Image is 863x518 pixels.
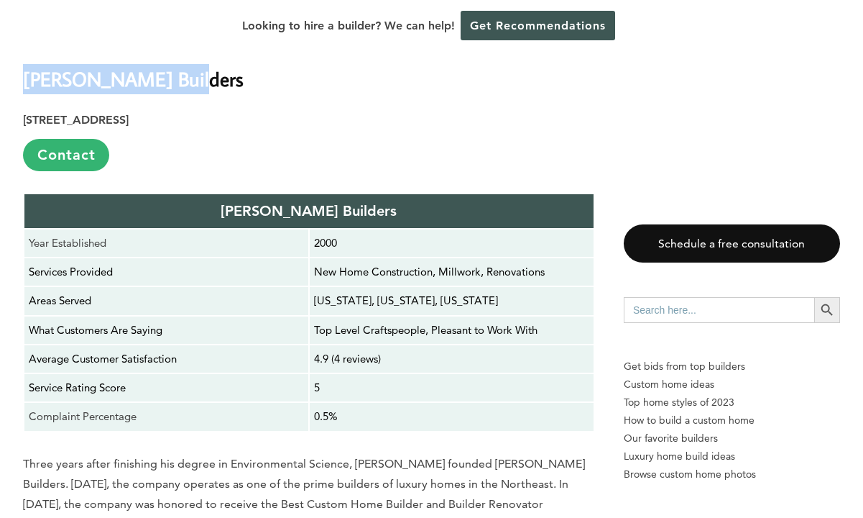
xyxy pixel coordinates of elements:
p: 0.5% [314,407,589,426]
a: Get Recommendations [461,11,615,40]
p: 4.9 (4 reviews) [314,350,589,368]
p: Average Customer Satisfaction [29,350,304,368]
p: Service Rating Score [29,378,304,397]
strong: [PERSON_NAME] Builders [23,66,244,91]
a: How to build a custom home [624,412,840,430]
svg: Search [819,302,835,318]
p: 5 [314,378,589,397]
p: [US_STATE], [US_STATE], [US_STATE] [314,291,589,310]
input: Search here... [624,297,814,323]
a: Schedule a free consultation [624,224,840,263]
p: 2000 [314,234,589,253]
p: New Home Construction, Millwork, Renovations [314,263,589,281]
p: Get bids from top builders [624,358,840,376]
p: Complaint Percentage [29,407,304,426]
strong: [PERSON_NAME] Builders [221,202,397,219]
p: Areas Served [29,291,304,310]
strong: [STREET_ADDRESS] [23,113,129,127]
p: Year Established [29,234,304,253]
p: What Customers Are Saying [29,321,304,340]
a: Top home styles of 2023 [624,394,840,412]
a: Contact [23,139,109,171]
p: Top Level Craftspeople, Pleasant to Work With [314,321,589,340]
a: Custom home ideas [624,376,840,394]
iframe: Drift Widget Chat Controller [587,414,846,501]
p: Services Provided [29,263,304,281]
